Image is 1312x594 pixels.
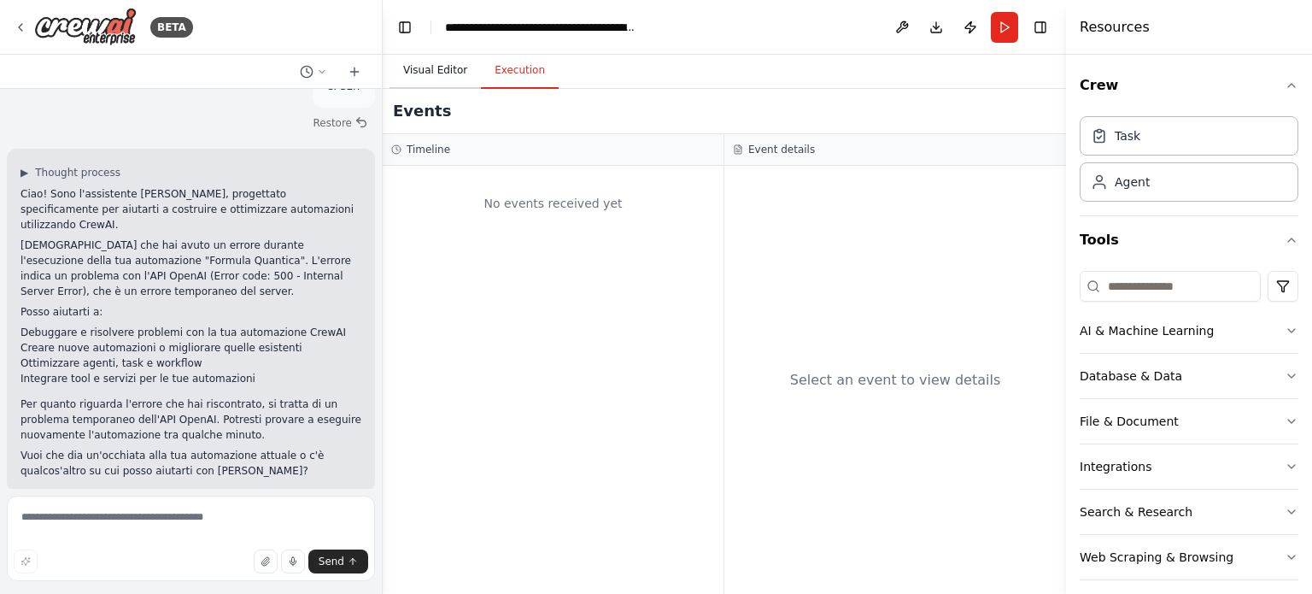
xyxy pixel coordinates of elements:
li: Ottimizzare agenti, task e workflow [20,356,361,371]
button: Database & Data [1080,354,1298,398]
div: Select an event to view details [790,370,1001,391]
h3: Timeline [407,143,450,156]
button: Start a new chat [341,62,368,82]
div: Crew [1080,109,1298,215]
button: Improve this prompt [14,550,38,573]
li: Debuggare e risolvere problemi con la tua automazione CrewAI [20,325,361,340]
button: Upload files [254,550,278,573]
p: Per quanto riguarda l'errore che hai riscontrato, si tratta di un problema temporaneo dell'API Op... [20,397,361,443]
button: Hide right sidebar [1028,15,1052,39]
h2: Events [393,99,451,123]
button: Execution [481,53,559,89]
li: Integrare tool e servizi per le tue automazioni [20,371,361,386]
div: No events received yet [391,174,715,232]
span: Thought process [35,166,120,179]
div: File & Document [1080,413,1179,430]
div: Integrations [1080,458,1151,475]
div: Database & Data [1080,368,1182,385]
button: Visual Editor [389,53,481,89]
button: Search & Research [1080,490,1298,534]
nav: breadcrumb [445,19,637,36]
button: Hide left sidebar [393,15,417,39]
p: Ciao! Sono l'assistente [PERSON_NAME], progettato specificamente per aiutarti a costruire e ottim... [20,186,361,232]
p: Vuoi che dia un'occhiata alla tua automazione attuale o c'è qualcos'altro su cui posso aiutarti c... [20,448,361,479]
button: Click to speak your automation idea [281,550,305,573]
button: Restore [306,111,375,135]
button: Crew [1080,62,1298,109]
div: Search & Research [1080,503,1192,520]
button: File & Document [1080,399,1298,444]
span: ▶ [20,166,28,179]
button: Tools [1080,216,1298,264]
div: Agent [1115,173,1150,191]
img: Logo [34,8,137,46]
h4: Resources [1080,17,1150,38]
div: AI & Machine Learning [1080,322,1214,339]
p: [DEMOGRAPHIC_DATA] che hai avuto un errore durante l'esecuzione della tua automazione "Formula Qu... [20,238,361,299]
div: Task [1115,127,1140,144]
h3: Event details [748,143,815,156]
button: ▶Thought process [20,166,120,179]
div: Tools [1080,264,1298,594]
span: Send [319,555,344,568]
button: Send [308,550,368,573]
div: Web Scraping & Browsing [1080,549,1233,566]
button: Web Scraping & Browsing [1080,535,1298,579]
button: AI & Machine Learning [1080,309,1298,353]
button: Integrations [1080,444,1298,489]
p: Posso aiutarti a: [20,304,361,320]
button: Switch to previous chat [293,62,334,82]
div: BETA [150,17,193,38]
li: Creare nuove automazioni o migliorare quelle esistenti [20,340,361,356]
